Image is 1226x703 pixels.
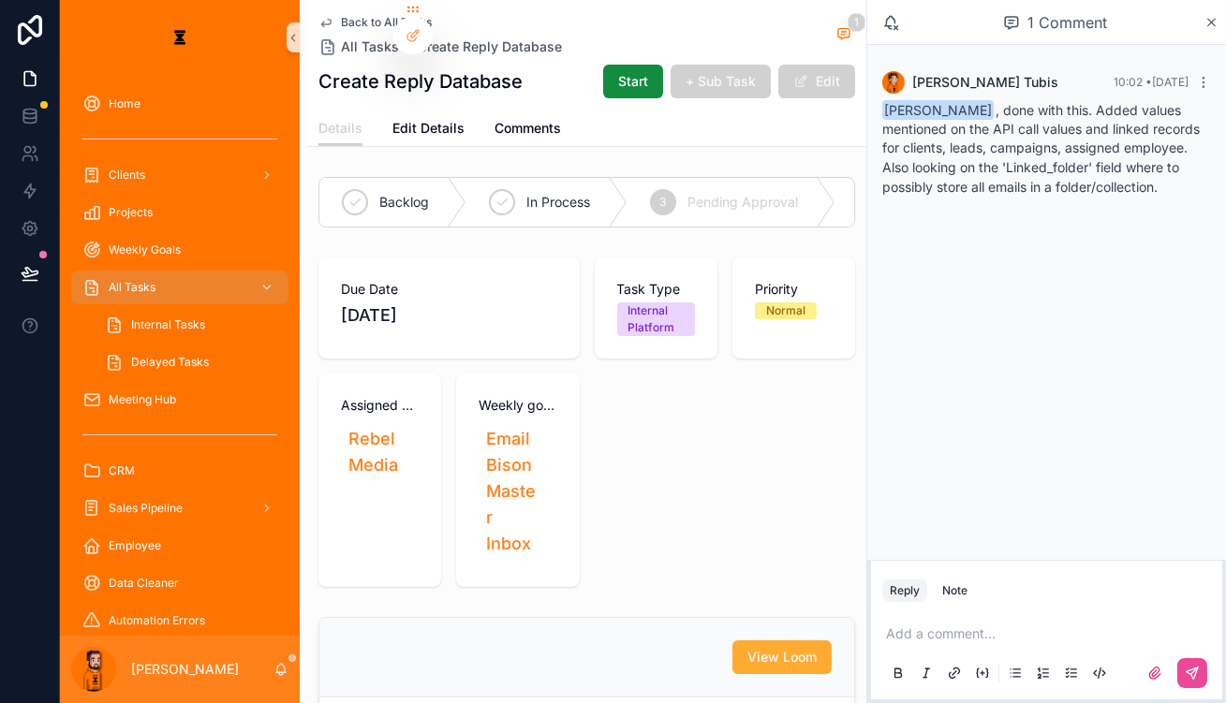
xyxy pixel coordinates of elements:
[1027,11,1107,34] span: 1 Comment
[71,196,288,229] a: Projects
[882,579,927,602] button: Reply
[109,280,155,295] span: All Tasks
[318,111,362,147] a: Details
[109,205,153,220] span: Projects
[341,280,557,299] span: Due Date
[617,280,695,299] span: Task Type
[71,383,288,417] a: Meeting Hub
[603,65,663,98] button: Start
[495,111,561,149] a: Comments
[109,242,181,257] span: Weekly Goals
[882,157,1211,197] p: Also looking on the 'Linked_folder' field where to possibly store all emails in a folder/collection.
[882,100,994,120] span: [PERSON_NAME]
[778,65,855,98] button: Edit
[618,72,648,91] span: Start
[348,426,404,478] span: Rebel Media
[495,119,561,138] span: Comments
[165,22,195,52] img: App logo
[833,24,855,47] button: 1
[747,648,817,666] span: View Loom
[94,308,288,342] a: Internal Tasks
[109,463,135,478] span: CRM
[418,37,562,56] a: Create Reply Database
[732,640,832,674] button: View Loom
[71,87,288,121] a: Home
[109,96,140,111] span: Home
[687,193,798,212] span: Pending Approval
[71,491,288,525] a: Sales Pipeline
[392,111,465,149] a: Edit Details
[526,193,590,212] span: In Process
[109,392,176,407] span: Meeting Hub
[766,302,805,319] div: Normal
[71,158,288,192] a: Clients
[1114,75,1189,89] span: 10:02 • [DATE]
[109,613,205,628] span: Automation Errors
[379,193,429,212] span: Backlog
[848,13,865,32] span: 1
[341,396,419,415] span: Assigned project collection
[341,37,399,56] span: All Tasks
[686,72,756,91] span: + Sub Task
[341,422,411,482] a: Rebel Media
[71,454,288,488] a: CRM
[318,15,432,30] a: Back to All Tasks
[109,538,161,553] span: Employee
[341,302,557,329] span: [DATE]
[318,68,523,95] h1: Create Reply Database
[71,271,288,304] a: All Tasks
[341,15,432,30] span: Back to All Tasks
[479,396,556,415] span: Weekly goal collection
[131,317,205,332] span: Internal Tasks
[935,579,975,602] button: Note
[71,566,288,600] a: Data Cleaner
[71,604,288,637] a: Automation Errors
[942,583,968,598] div: Note
[755,280,833,299] span: Priority
[486,426,541,557] span: Email Bison Master Inbox
[882,101,1211,197] div: , done with this. Added values mentioned on the API call values and linked records for clients, l...
[109,168,145,183] span: Clients
[479,422,549,561] a: Email Bison Master Inbox
[131,660,239,679] p: [PERSON_NAME]
[628,302,684,336] div: Internal Platform
[94,345,288,379] a: Delayed Tasks
[71,233,288,267] a: Weekly Goals
[392,119,465,138] span: Edit Details
[131,355,209,370] span: Delayed Tasks
[71,529,288,563] a: Employee
[660,195,667,210] span: 3
[318,119,362,138] span: Details
[109,501,183,516] span: Sales Pipeline
[671,65,771,98] button: + Sub Task
[318,37,399,56] a: All Tasks
[60,75,300,636] div: scrollable content
[912,73,1058,92] span: [PERSON_NAME] Tubis
[109,576,179,591] span: Data Cleaner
